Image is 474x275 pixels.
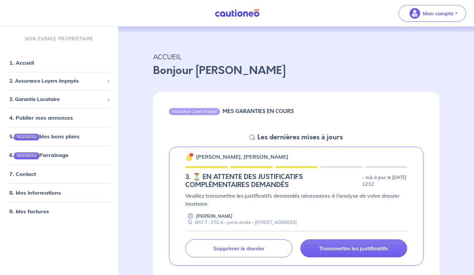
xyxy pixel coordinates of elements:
[9,189,61,196] a: 8. Mes informations
[3,130,116,143] div: 5.NOUVEAUMes bons plans
[362,174,407,188] p: - mis à jour le [DATE] 12:12
[257,133,343,141] h5: Les dernières mises à jours
[169,108,220,115] div: Assurance Loyer Impayé
[213,245,264,252] p: Supprimer le dossier
[9,59,34,66] a: 1. Accueil
[9,170,36,177] a: 7. Contact
[319,245,388,252] p: Transmettre les justificatifs
[196,153,288,161] p: [PERSON_NAME], [PERSON_NAME]
[3,75,116,88] div: 2. Assurance Loyers Impayés
[25,36,93,42] p: MON ESPACE PROPRIÉTAIRE
[9,208,49,214] a: 9. Mes factures
[9,77,104,85] span: 2. Assurance Loyers Impayés
[3,148,116,162] div: 6.NOUVEAUParrainage
[3,56,116,69] div: 1. Accueil
[185,219,297,226] div: BAT 7 - ETG 4 - porte droite - [STREET_ADDRESS]
[300,239,407,257] a: Transmettre les justificatifs
[398,5,466,22] button: illu_account_valid_menu.svgMon compte
[185,153,193,161] img: 🔔
[153,51,439,63] p: ACCUEIL
[3,93,116,106] div: 3. Garantie Locataire
[153,63,439,79] p: Bonjour [PERSON_NAME]
[185,192,407,208] p: Veuillez transmettre les justificatifs demandés nécessaires à l’analyse de votre dossier locataire.
[185,239,292,257] a: Supprimer le dossier
[196,213,233,219] p: [PERSON_NAME]
[3,167,116,180] div: 7. Contact
[9,133,79,140] a: 5.NOUVEAUMes bons plans
[409,8,420,19] img: illu_account_valid_menu.svg
[185,173,360,189] h5: 3. ⏳️️ EN ATTENTE DES JUSTIFICATIFS COMPLÉMENTAIRES DEMANDÉS
[423,9,454,17] p: Mon compte
[3,111,116,124] div: 4. Publier mes annonces
[185,173,407,189] div: state: DOCUMENTS-INCOMPLETE, Context: NEW,CHOOSE-CERTIFICATE,COLOCATION,LESSOR-DOCUMENTS
[3,204,116,218] div: 9. Mes factures
[9,114,73,121] a: 4. Publier mes annonces
[9,95,104,103] span: 3. Garantie Locataire
[3,186,116,199] div: 8. Mes informations
[223,108,294,114] h6: MES GARANTIES EN COURS
[212,9,262,17] img: Cautioneo
[9,152,69,158] a: 6.NOUVEAUParrainage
